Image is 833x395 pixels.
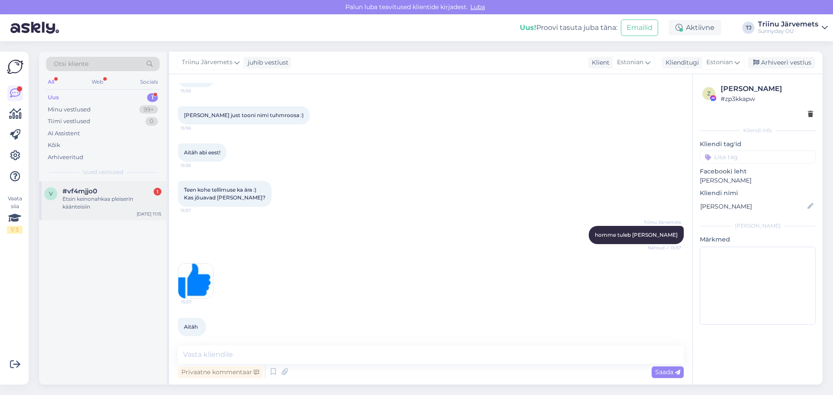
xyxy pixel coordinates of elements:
[48,117,90,126] div: Tiimi vestlused
[46,76,56,88] div: All
[184,149,220,156] span: Aitäh abi eest!
[655,368,680,376] span: Saada
[62,195,161,211] div: Etsin keinonahkaa pleiserin käänteisiin
[7,59,23,75] img: Askly Logo
[595,232,678,238] span: homme tuleb [PERSON_NAME]
[700,189,816,198] p: Kliendi nimi
[700,140,816,149] p: Kliendi tag'id
[83,168,123,176] span: Uued vestlused
[184,323,198,330] span: Aitäh
[48,105,91,114] div: Minu vestlused
[758,28,818,35] div: Sunnyday OÜ
[48,141,60,150] div: Kõik
[700,127,816,134] div: Kliendi info
[721,94,813,104] div: # zp3kkapw
[147,93,158,102] div: 1
[520,23,536,32] b: Uus!
[758,21,828,35] a: Triinu JärvemetsSunnyday OÜ
[48,129,80,138] div: AI Assistent
[706,58,733,67] span: Estonian
[700,222,816,230] div: [PERSON_NAME]
[137,211,161,217] div: [DATE] 11:15
[244,58,289,67] div: juhib vestlust
[520,23,617,33] div: Proovi tasuta juba täna:
[180,207,213,214] span: 15:57
[139,105,158,114] div: 99+
[48,153,83,162] div: Arhiveeritud
[90,76,105,88] div: Web
[588,58,610,67] div: Klient
[648,245,681,251] span: Nähtud ✓ 15:57
[178,366,262,378] div: Privaatne kommentaar
[154,188,161,196] div: 1
[748,57,815,69] div: Arhiveeri vestlus
[184,112,304,118] span: [PERSON_NAME] just tooni nimi tuhmroosa :)
[180,125,213,131] span: 15:56
[662,58,699,67] div: Klienditugi
[742,22,754,34] div: TJ
[700,202,806,211] input: Lisa nimi
[617,58,643,67] span: Estonian
[184,186,266,201] span: Teen kohe tellimuse ka ära :) Kas jõuavad [PERSON_NAME]?
[758,21,818,28] div: Triinu Järvemets
[700,235,816,244] p: Märkmed
[180,88,213,94] span: 15:56
[721,84,813,94] div: [PERSON_NAME]
[644,219,681,225] span: Triinu Järvemets
[468,3,488,11] span: Luba
[54,59,89,69] span: Otsi kliente
[700,150,816,163] input: Lisa tag
[621,20,658,36] button: Emailid
[180,336,213,343] span: 15:57
[700,167,816,176] p: Facebooki leht
[182,58,233,67] span: Triinu Järvemets
[138,76,160,88] div: Socials
[145,117,158,126] div: 0
[707,90,711,97] span: z
[180,162,213,169] span: 15:56
[7,195,23,234] div: Vaata siia
[62,187,97,195] span: #vf4mjjo0
[7,226,23,234] div: 1 / 3
[700,176,816,185] p: [PERSON_NAME]
[49,190,52,197] span: v
[669,20,721,36] div: Aktiivne
[48,93,59,102] div: Uus
[181,299,213,305] span: 15:57
[178,264,213,298] img: Attachment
